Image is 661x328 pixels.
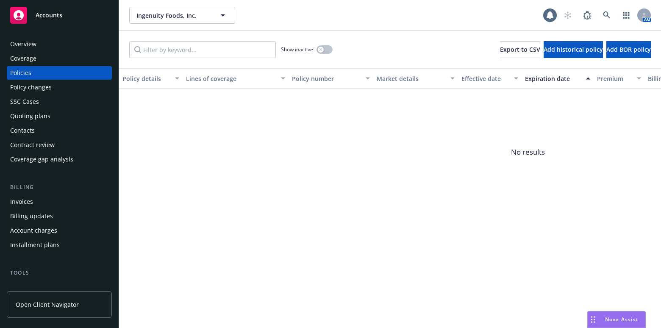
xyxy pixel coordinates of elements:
[544,41,603,58] button: Add historical policy
[373,68,458,89] button: Market details
[7,124,112,137] a: Contacts
[461,74,509,83] div: Effective date
[7,52,112,65] a: Coverage
[119,68,183,89] button: Policy details
[292,74,361,83] div: Policy number
[544,45,603,53] span: Add historical policy
[525,74,581,83] div: Expiration date
[7,183,112,192] div: Billing
[579,7,596,24] a: Report a Bug
[606,45,651,53] span: Add BOR policy
[606,41,651,58] button: Add BOR policy
[16,300,79,309] span: Open Client Navigator
[10,52,36,65] div: Coverage
[598,7,615,24] a: Search
[10,66,31,80] div: Policies
[7,95,112,108] a: SSC Cases
[10,81,52,94] div: Policy changes
[7,3,112,27] a: Accounts
[129,7,235,24] button: Ingenuity Foods, Inc.
[7,138,112,152] a: Contract review
[10,209,53,223] div: Billing updates
[587,311,646,328] button: Nova Assist
[36,12,62,19] span: Accounts
[597,74,632,83] div: Premium
[7,81,112,94] a: Policy changes
[10,281,46,294] div: Manage files
[7,109,112,123] a: Quoting plans
[7,153,112,166] a: Coverage gap analysis
[7,269,112,277] div: Tools
[559,7,576,24] a: Start snowing
[594,68,644,89] button: Premium
[377,74,445,83] div: Market details
[289,68,373,89] button: Policy number
[7,238,112,252] a: Installment plans
[122,74,170,83] div: Policy details
[7,209,112,223] a: Billing updates
[10,195,33,208] div: Invoices
[605,316,639,323] span: Nova Assist
[458,68,522,89] button: Effective date
[7,281,112,294] a: Manage files
[183,68,289,89] button: Lines of coverage
[129,41,276,58] input: Filter by keyword...
[281,46,313,53] span: Show inactive
[7,195,112,208] a: Invoices
[588,311,598,328] div: Drag to move
[10,224,57,237] div: Account charges
[186,74,276,83] div: Lines of coverage
[7,66,112,80] a: Policies
[522,68,594,89] button: Expiration date
[10,138,55,152] div: Contract review
[500,41,540,58] button: Export to CSV
[500,45,540,53] span: Export to CSV
[7,224,112,237] a: Account charges
[10,124,35,137] div: Contacts
[10,37,36,51] div: Overview
[7,37,112,51] a: Overview
[10,153,73,166] div: Coverage gap analysis
[618,7,635,24] a: Switch app
[136,11,210,20] span: Ingenuity Foods, Inc.
[10,238,60,252] div: Installment plans
[10,95,39,108] div: SSC Cases
[10,109,50,123] div: Quoting plans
